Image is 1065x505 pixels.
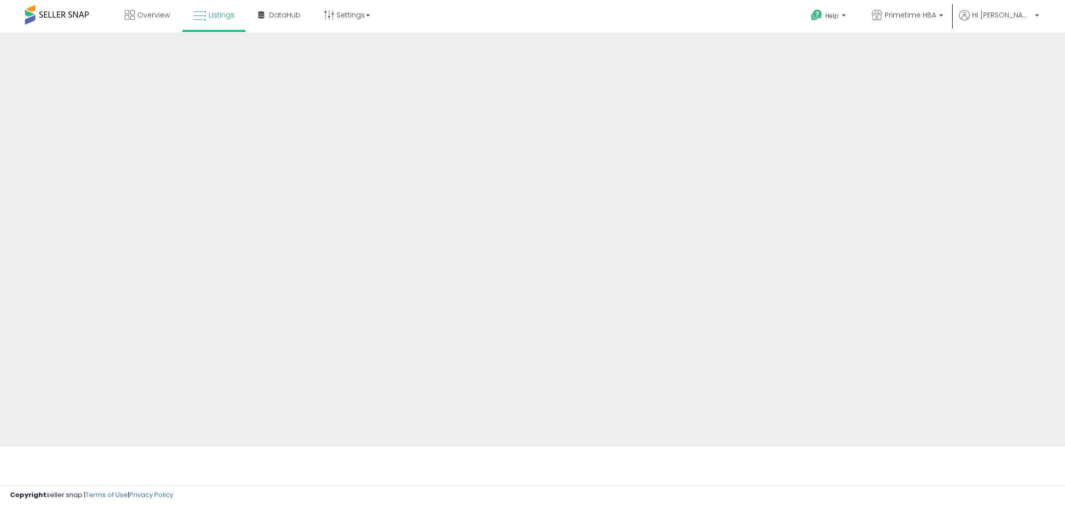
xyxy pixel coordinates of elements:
[209,10,235,20] span: Listings
[959,10,1039,32] a: Hi [PERSON_NAME]
[825,11,839,20] span: Help
[972,10,1032,20] span: Hi [PERSON_NAME]
[810,9,823,21] i: Get Help
[269,10,301,20] span: DataHub
[137,10,170,20] span: Overview
[885,10,936,20] span: Primetime HBA
[803,1,856,32] a: Help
